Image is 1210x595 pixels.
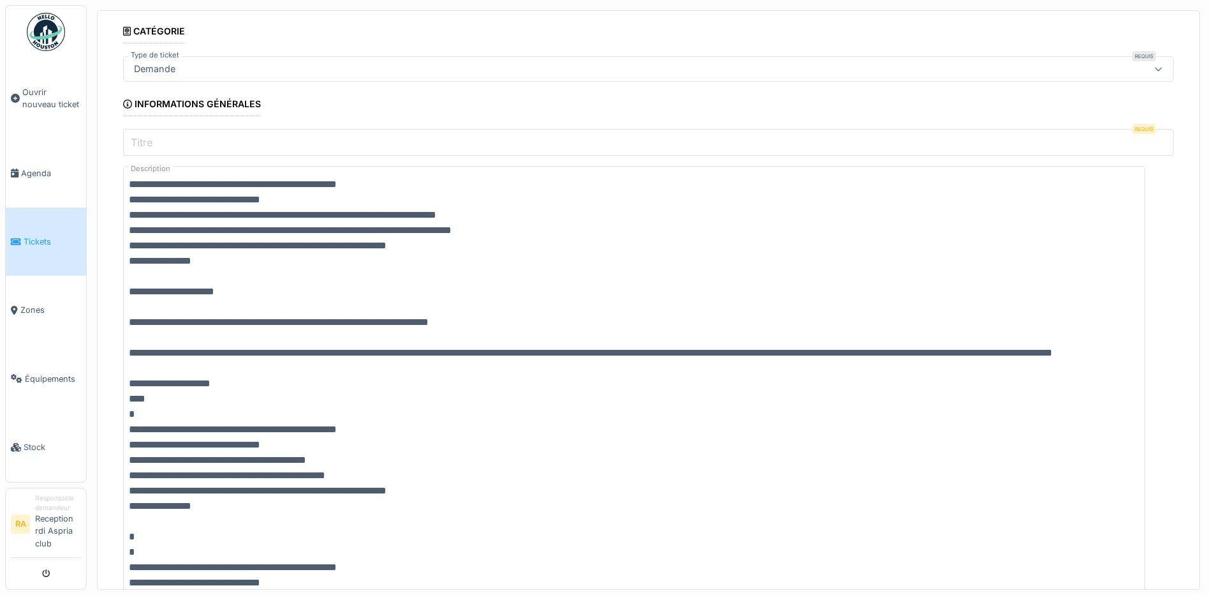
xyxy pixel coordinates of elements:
a: Ouvrir nouveau ticket [6,58,86,139]
a: Stock [6,413,86,481]
a: Tickets [6,207,86,276]
li: RA [11,515,30,534]
div: Responsable demandeur [35,493,81,513]
span: Zones [20,304,81,316]
span: Ouvrir nouveau ticket [22,86,81,110]
span: Tickets [24,236,81,248]
div: Requis [1132,51,1156,61]
a: RA Responsable demandeurReception rdi Aspria club [11,493,81,558]
div: Catégorie [123,22,185,43]
span: Agenda [21,167,81,179]
a: Agenda [6,139,86,207]
span: Équipements [25,373,81,385]
li: Reception rdi Aspria club [35,493,81,555]
a: Zones [6,276,86,344]
label: Type de ticket [128,50,182,61]
div: Requis [1132,124,1156,134]
label: Description [128,161,173,177]
div: Demande [129,62,181,76]
label: Titre [128,135,155,150]
div: Informations générales [123,94,261,116]
img: Badge_color-CXgf-gQk.svg [27,13,65,51]
span: Stock [24,441,81,453]
a: Équipements [6,345,86,413]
